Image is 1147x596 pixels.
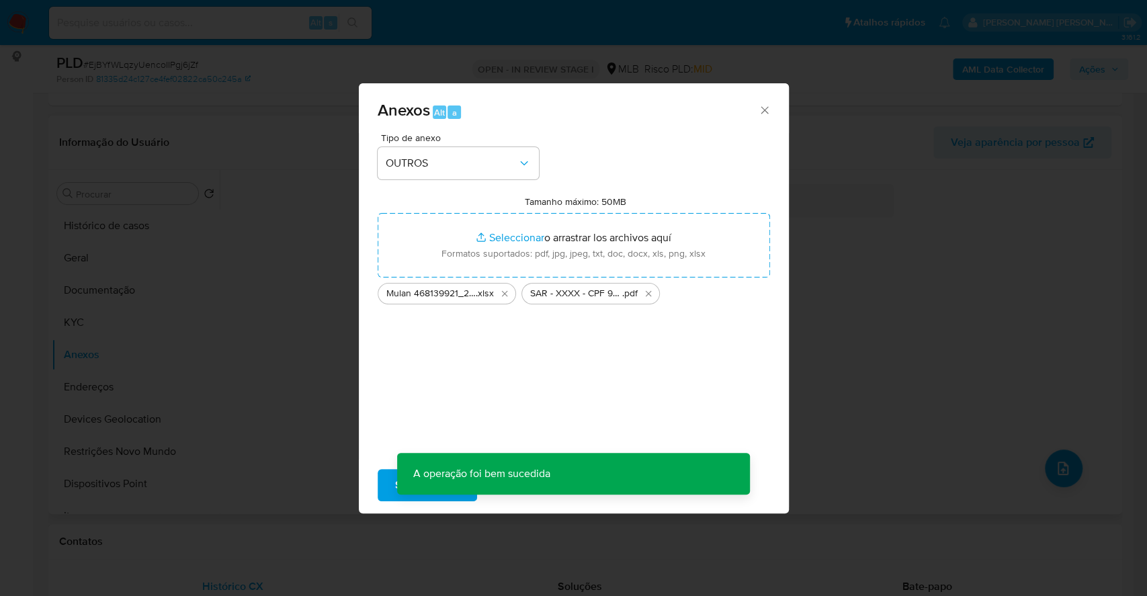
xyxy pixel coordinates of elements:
button: Cerrar [758,103,770,116]
button: Subir arquivo [378,469,477,501]
span: .xlsx [476,287,494,300]
span: .pdf [622,287,638,300]
label: Tamanho máximo: 50MB [525,196,626,208]
ul: Archivos seleccionados [378,278,770,304]
span: SAR - XXXX - CPF 95709029068 - MATEUS MADEIRA - Documentos Google [530,287,622,300]
span: OUTROS [386,157,517,170]
span: Tipo de anexo [381,133,542,142]
p: A operação foi bem sucedida [397,453,566,495]
span: Subir arquivo [395,470,460,500]
span: a [452,106,457,119]
button: Eliminar Mulan 468139921_2025_09_29_06_18_30.xlsx [497,286,513,302]
span: Alt [434,106,445,119]
button: Eliminar SAR - XXXX - CPF 95709029068 - MATEUS MADEIRA - Documentos Google.pdf [640,286,656,302]
span: Mulan 468139921_2025_09_29_06_18_30 [386,287,476,300]
button: OUTROS [378,147,539,179]
span: Cancelar [500,470,544,500]
span: Anexos [378,98,430,122]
